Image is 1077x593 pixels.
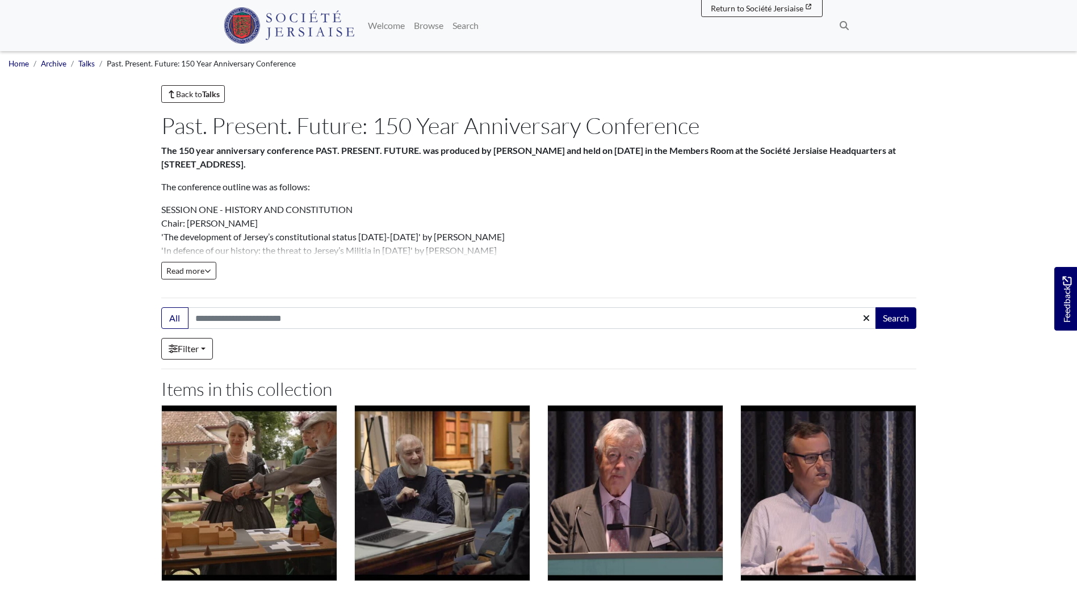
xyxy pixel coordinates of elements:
[161,203,916,285] p: SESSION ONE - HISTORY AND CONSTITUTION Chair: [PERSON_NAME] 'The development of Jersey’s constitu...
[224,5,355,47] a: Société Jersiaise logo
[188,307,877,329] input: Search this collection...
[161,180,916,194] p: The conference outline was as follows:
[78,59,95,68] a: Talks
[448,14,483,37] a: Search
[875,307,916,329] button: Search
[161,262,216,279] button: Read all of the content
[161,145,896,169] strong: The 150 year anniversary conference PAST. PRESENT. FUTURE. was produced by [PERSON_NAME] and held...
[166,266,211,275] span: Read more
[161,338,213,360] a: Filter
[161,405,337,581] img: SOCIÉTÉ 150 YEARS BEST OF
[409,14,448,37] a: Browse
[41,59,66,68] a: Archive
[9,59,29,68] a: Home
[224,7,355,44] img: Société Jersiaise
[161,85,225,103] a: Back toTalks
[1060,276,1074,322] span: Feedback
[107,59,296,68] span: Past. Present. Future: 150 Year Anniversary Conference
[202,89,220,99] strong: Talks
[740,405,916,581] img: Ian Ronayne: In defence of our history - the threat to Jersey’s Militia in 1873
[547,405,723,581] img: Philip Bailhache: The Development of Jersey's Constitutional Status 1873 - 2023
[354,405,530,581] img: SOCIÉTÉ PROMOTIONAL VIDEO
[711,3,803,13] span: Return to Société Jersiaise
[161,112,916,139] h1: Past. Present. Future: 150 Year Anniversary Conference
[161,378,916,400] h2: Items in this collection
[1054,267,1077,331] a: Would you like to provide feedback?
[363,14,409,37] a: Welcome
[161,307,188,329] button: All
